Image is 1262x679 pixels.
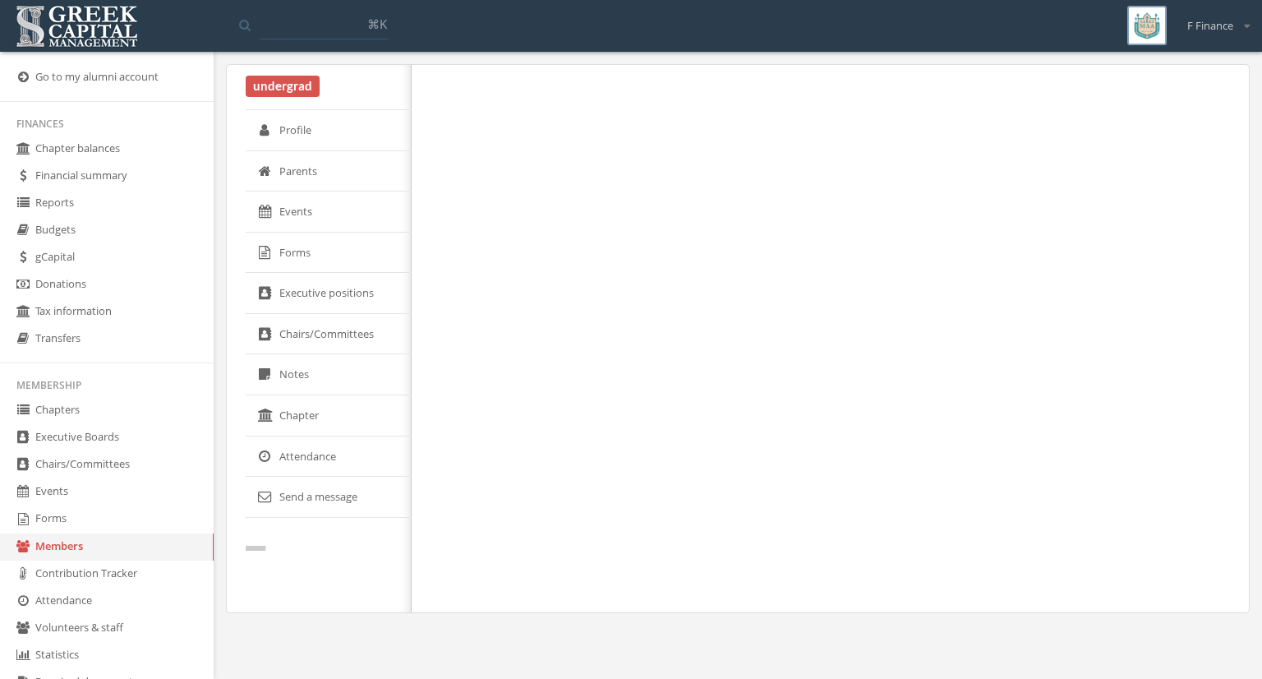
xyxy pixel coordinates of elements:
[246,273,412,314] a: Executive positions
[246,110,412,151] a: Profile
[246,314,412,355] a: Chairs/Committees
[246,395,412,436] a: Chapter
[246,436,412,478] a: Attendance
[1187,18,1233,34] span: F Finance
[246,477,412,518] a: Send a message
[246,544,265,551] span: ---
[246,76,320,97] span: undergrad
[246,151,412,192] a: Parents
[246,233,412,274] a: Forms
[246,354,412,395] a: Notes
[1177,6,1250,34] div: F Finance
[367,16,387,32] span: ⌘K
[246,192,412,233] a: Events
